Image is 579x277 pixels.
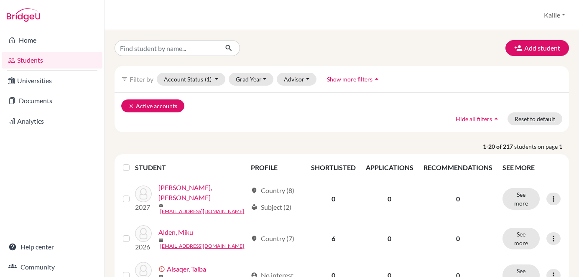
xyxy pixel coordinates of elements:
[246,158,306,178] th: PROFILE
[327,76,372,83] span: Show more filters
[502,228,540,249] button: See more
[483,142,514,151] strong: 1-20 of 217
[251,186,294,196] div: Country (8)
[306,178,361,220] td: 0
[251,202,291,212] div: Subject (2)
[505,40,569,56] button: Add student
[306,158,361,178] th: SHORTLISTED
[135,186,152,202] img: Aizumi, Shizuku
[115,40,218,56] input: Find student by name...
[160,208,244,215] a: [EMAIL_ADDRESS][DOMAIN_NAME]
[497,158,566,178] th: SEE MORE
[320,73,388,86] button: Show more filtersarrow_drop_up
[2,259,102,275] a: Community
[423,234,492,244] p: 0
[540,7,569,23] button: Kaille
[251,234,294,244] div: Country (7)
[229,73,274,86] button: Grad Year
[158,203,163,208] span: mail
[372,75,381,83] i: arrow_drop_up
[361,158,418,178] th: APPLICATIONS
[514,142,569,151] span: students on page 1
[167,264,206,274] a: Alsaqer, Taiba
[158,227,193,237] a: Alden, Miku
[135,242,152,252] p: 2026
[251,187,258,194] span: location_on
[2,72,102,89] a: Universities
[158,266,167,272] span: error_outline
[128,103,134,109] i: clear
[121,76,128,82] i: filter_list
[160,242,244,250] a: [EMAIL_ADDRESS][DOMAIN_NAME]
[130,75,153,83] span: Filter by
[121,99,184,112] button: clearActive accounts
[361,178,418,220] td: 0
[158,238,163,243] span: mail
[418,158,497,178] th: RECOMMENDATIONS
[492,114,500,123] i: arrow_drop_up
[508,112,562,125] button: Reset to default
[135,202,152,212] p: 2027
[7,8,40,22] img: Bridge-U
[135,158,246,178] th: STUDENT
[2,92,102,109] a: Documents
[456,115,492,122] span: Hide all filters
[251,204,258,211] span: local_library
[449,112,508,125] button: Hide all filtersarrow_drop_up
[2,32,102,48] a: Home
[423,194,492,204] p: 0
[158,183,247,203] a: [PERSON_NAME], [PERSON_NAME]
[2,113,102,130] a: Analytics
[2,239,102,255] a: Help center
[306,220,361,257] td: 6
[251,235,258,242] span: location_on
[205,76,212,83] span: (1)
[277,73,316,86] button: Advisor
[2,52,102,69] a: Students
[135,225,152,242] img: Alden, Miku
[361,220,418,257] td: 0
[502,188,540,210] button: See more
[157,73,225,86] button: Account Status(1)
